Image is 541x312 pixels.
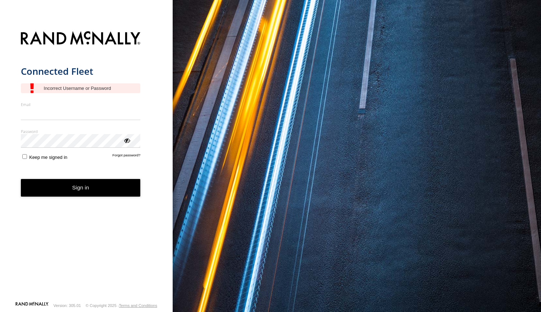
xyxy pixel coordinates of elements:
a: Terms and Conditions [119,303,157,308]
label: Password [21,129,141,134]
a: Forgot password? [113,153,141,160]
h1: Connected Fleet [21,65,141,77]
button: Sign in [21,179,141,197]
span: Keep me signed in [29,155,67,160]
div: Version: 305.01 [54,303,81,308]
input: Keep me signed in [22,154,27,159]
div: © Copyright 2025 - [86,303,157,308]
a: Visit our Website [15,302,49,309]
div: ViewPassword [123,137,130,144]
img: Rand McNally [21,30,141,48]
form: main [21,27,152,301]
label: Email [21,102,141,107]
